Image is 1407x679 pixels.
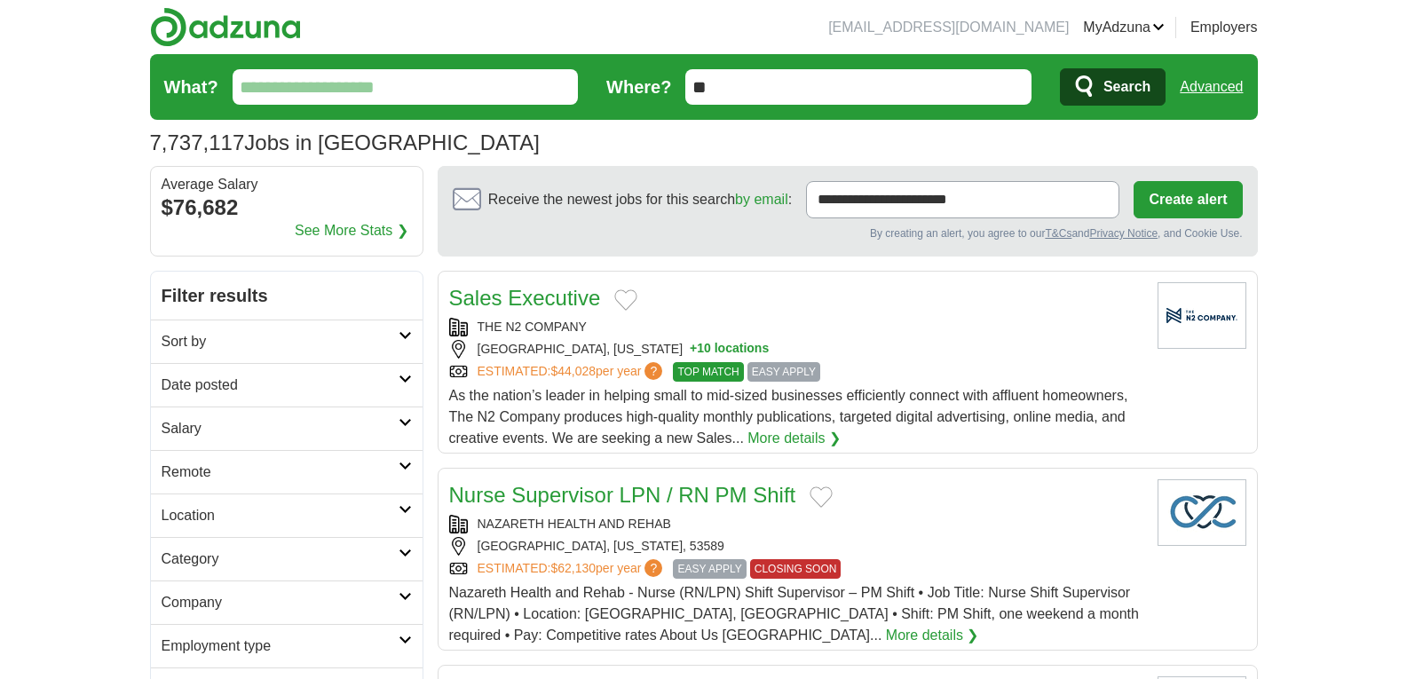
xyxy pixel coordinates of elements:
h2: Category [162,549,399,570]
button: Search [1060,68,1166,106]
a: Employers [1190,17,1258,38]
a: ESTIMATED:$44,028per year? [478,362,667,382]
span: 7,737,117 [150,127,245,159]
img: Company logo [1158,479,1246,546]
a: Sort by [151,320,423,363]
span: Search [1103,69,1150,105]
button: Add to favorite jobs [614,289,637,311]
h2: Company [162,592,399,613]
button: +10 locations [690,340,769,359]
span: ? [644,362,662,380]
a: T&Cs [1045,227,1071,240]
a: Nurse Supervisor LPN / RN PM Shift [449,483,796,507]
span: Nazareth Health and Rehab - Nurse (RN/LPN) Shift Supervisor – PM Shift • Job Title: Nurse Shift S... [449,585,1139,643]
h2: Salary [162,418,399,439]
img: Company logo [1158,282,1246,349]
span: EASY APPLY [747,362,820,382]
a: See More Stats ❯ [295,220,408,241]
button: Add to favorite jobs [810,486,833,508]
span: CLOSING SOON [750,559,842,579]
div: By creating an alert, you agree to our and , and Cookie Use. [453,225,1243,241]
a: More details ❯ [747,428,841,449]
button: Create alert [1134,181,1242,218]
a: More details ❯ [886,625,979,646]
span: As the nation’s leader in helping small to mid-sized businesses efficiently connect with affluent... [449,388,1128,446]
a: ESTIMATED:$62,130per year? [478,559,667,579]
div: NAZARETH HEALTH AND REHAB [449,515,1143,533]
div: [GEOGRAPHIC_DATA], [US_STATE], 53589 [449,537,1143,556]
a: Company [151,580,423,624]
div: Average Salary [162,178,412,192]
a: Remote [151,450,423,493]
a: Category [151,537,423,580]
li: [EMAIL_ADDRESS][DOMAIN_NAME] [828,17,1069,38]
span: ? [644,559,662,577]
span: + [690,340,697,359]
a: Sales Executive [449,286,601,310]
label: What? [164,74,218,100]
h2: Sort by [162,331,399,352]
label: Where? [606,74,671,100]
h2: Remote [162,462,399,483]
div: THE N2 COMPANY [449,318,1143,336]
h2: Filter results [151,272,423,320]
span: Receive the newest jobs for this search : [488,189,792,210]
a: Location [151,493,423,537]
h1: Jobs in [GEOGRAPHIC_DATA] [150,130,540,154]
span: TOP MATCH [673,362,743,382]
h2: Employment type [162,636,399,657]
span: $62,130 [550,561,596,575]
a: MyAdzuna [1083,17,1165,38]
h2: Date posted [162,375,399,396]
span: $44,028 [550,364,596,378]
h2: Location [162,505,399,526]
span: EASY APPLY [673,559,746,579]
a: Employment type [151,624,423,667]
a: Advanced [1180,69,1243,105]
img: Adzuna logo [150,7,301,47]
div: $76,682 [162,192,412,224]
div: [GEOGRAPHIC_DATA], [US_STATE] [449,340,1143,359]
a: by email [735,192,788,207]
a: Date posted [151,363,423,407]
a: Salary [151,407,423,450]
a: Privacy Notice [1089,227,1158,240]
